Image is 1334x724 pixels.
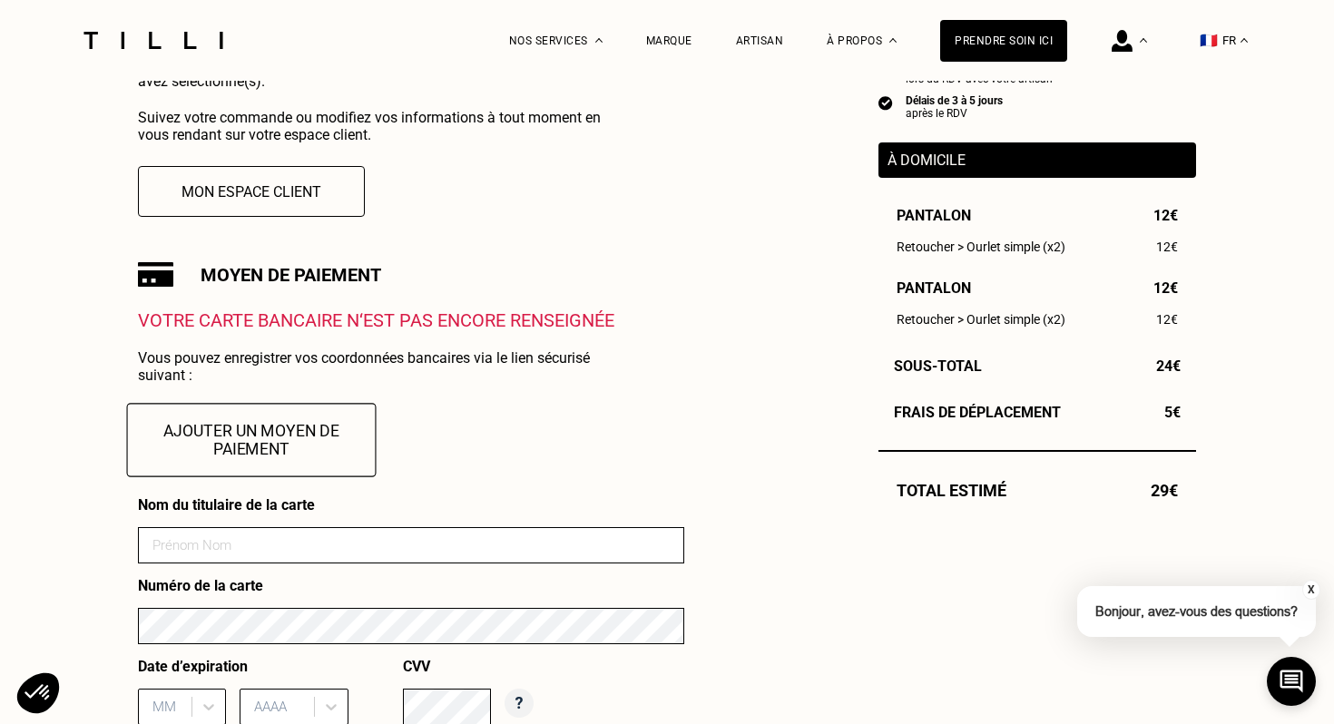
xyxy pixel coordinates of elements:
[878,404,1196,421] div: Frais de déplacement
[906,107,1003,120] div: après le RDV
[1241,38,1248,43] img: menu déroulant
[1153,207,1178,224] span: 12€
[888,152,1187,169] p: À domicile
[897,240,1065,254] span: Retoucher > Ourlet simple (x2)
[878,481,1196,500] div: Total estimé
[1156,312,1178,327] span: 12€
[878,94,893,111] img: icon list info
[138,109,622,143] p: Suivez votre commande ou modifiez vos informations à tout moment en vous rendant sur votre espace...
[138,658,403,675] p: Date d’expiration
[1200,32,1218,49] span: 🇫🇷
[906,94,1003,107] div: Délais de 3 à 5 jours
[897,312,1065,327] span: Retoucher > Ourlet simple (x2)
[138,262,173,287] img: Carte bancaire
[889,38,897,43] img: Menu déroulant à propos
[138,166,365,217] button: Mon espace client
[1112,30,1133,52] img: icône connexion
[1156,357,1181,375] span: 24€
[138,309,684,331] p: Votre carte bancaire n‘est pas encore renseignée
[1077,586,1316,637] p: Bonjour, avez-vous des questions?
[1153,279,1178,297] span: 12€
[1302,580,1320,600] button: X
[201,264,381,286] h3: Moyen de paiement
[736,34,784,47] a: Artisan
[138,527,684,563] input: Prénom Nom
[1164,404,1181,421] span: 5€
[1151,481,1178,500] span: 29€
[127,403,377,476] button: Ajouter un moyen de paiement
[138,349,622,384] p: Vous pouvez enregistrer vos coordonnées bancaires via le lien sécurisé suivant :
[897,279,971,297] span: Pantalon
[1156,240,1178,254] span: 12€
[646,34,692,47] a: Marque
[138,577,684,594] p: Numéro de la carte
[403,658,534,675] p: CVV
[1140,38,1147,43] img: Menu déroulant
[77,32,230,49] img: Logo du service de couturière Tilli
[940,20,1067,62] a: Prendre soin ici
[878,357,1196,375] div: Sous-Total
[505,689,534,718] img: C'est quoi le CVV ?
[897,207,971,224] span: Pantalon
[138,496,684,514] p: Nom du titulaire de la carte
[595,38,603,43] img: Menu déroulant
